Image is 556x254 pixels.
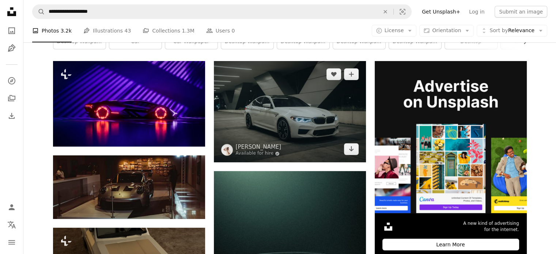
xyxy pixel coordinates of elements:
button: Orientation [419,25,474,37]
span: A new kind of advertising for the internet. [463,220,519,233]
span: 0 [231,27,235,35]
img: file-1631306537910-2580a29a3cfcimage [382,221,394,232]
span: 1.3M [182,27,194,35]
a: Home — Unsplash [4,4,19,20]
button: Language [4,217,19,232]
a: Download History [4,109,19,123]
img: A white car parked in a parking garage [214,61,366,162]
a: Log in [465,6,489,18]
a: Available for hire [236,151,281,156]
a: Photos [4,23,19,38]
span: License [385,27,404,33]
a: Download [344,143,359,155]
a: Explore [4,73,19,88]
a: a futuristic car is shown in a dark room [53,101,205,107]
button: Menu [4,235,19,250]
img: file-1636576776643-80d394b7be57image [375,61,527,213]
a: Get Unsplash+ [417,6,465,18]
button: License [372,25,417,37]
button: Search Unsplash [33,5,45,19]
a: Collections [4,91,19,106]
span: Relevance [489,27,534,34]
form: Find visuals sitewide [32,4,412,19]
span: Sort by [489,27,508,33]
a: Illustrations 43 [83,19,131,42]
a: A white car parked in a parking garage [214,108,366,115]
button: Submit an image [495,6,547,18]
a: Collections 1.3M [143,19,194,42]
button: Add to Collection [344,68,359,80]
img: A car is parked inside of a building [53,155,205,219]
button: Clear [377,5,393,19]
button: Sort byRelevance [477,25,547,37]
a: Log in / Sign up [4,200,19,215]
span: 43 [125,27,131,35]
a: [PERSON_NAME] [236,143,281,151]
a: Users 0 [206,19,235,42]
a: Illustrations [4,41,19,56]
button: Visual search [394,5,411,19]
img: Go to Chris Saran's profile [221,144,233,156]
a: A car is parked inside of a building [53,184,205,190]
span: Orientation [432,27,461,33]
img: a futuristic car is shown in a dark room [53,61,205,147]
button: Like [326,68,341,80]
div: Learn More [382,239,519,250]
